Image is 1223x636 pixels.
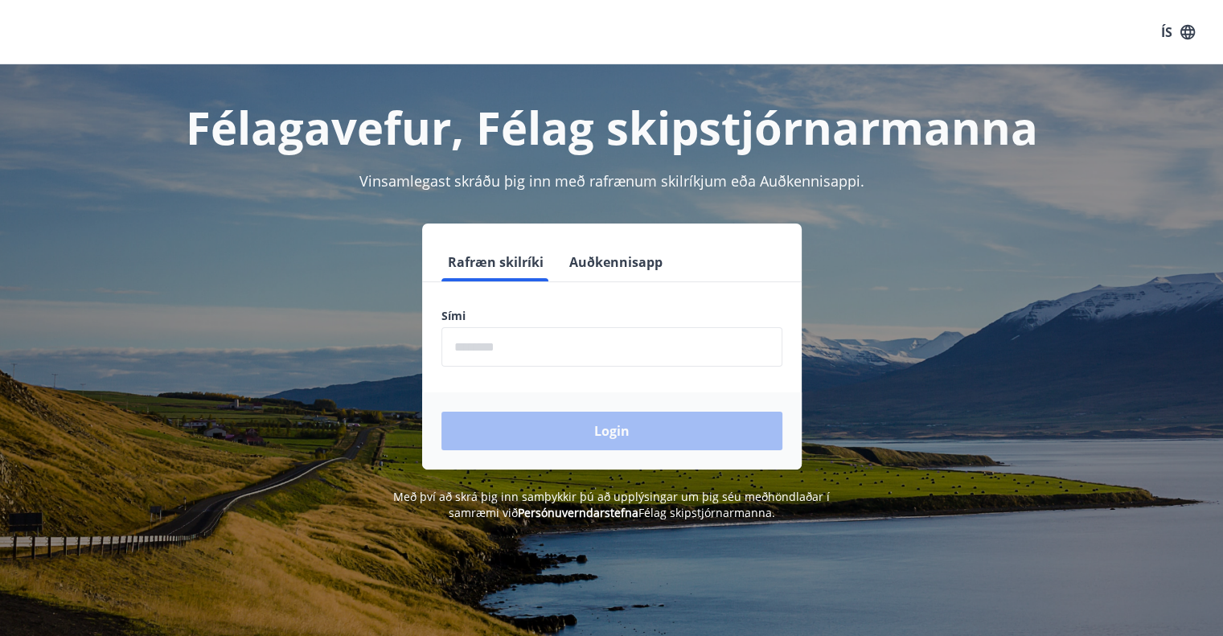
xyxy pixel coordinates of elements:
[393,489,830,520] span: Með því að skrá þig inn samþykkir þú að upplýsingar um þig séu meðhöndlaðar í samræmi við Félag s...
[441,243,550,281] button: Rafræn skilríki
[563,243,669,281] button: Auðkennisapp
[518,505,638,520] a: Persónuverndarstefna
[1152,18,1204,47] button: ÍS
[441,308,782,324] label: Sími
[52,96,1172,158] h1: Félagavefur, Félag skipstjórnarmanna
[359,171,864,191] span: Vinsamlegast skráðu þig inn með rafrænum skilríkjum eða Auðkennisappi.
